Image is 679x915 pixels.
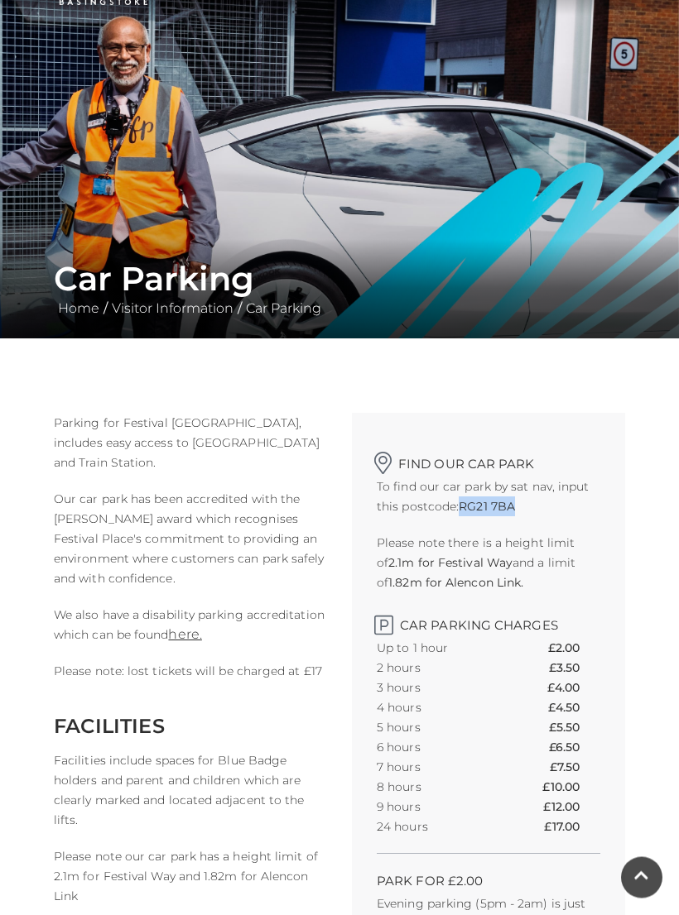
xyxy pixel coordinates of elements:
h2: PARK FOR £2.00 [377,874,600,889]
a: here. [168,627,201,643]
th: 5 hours [377,718,500,738]
a: Car Parking [242,301,325,317]
p: Please note our car park has a height limit of 2.1m for Festival Way and 1.82m for Alencon Link [54,847,327,907]
p: Facilities include spaces for Blue Badge holders and parent and children which are clearly marked... [54,751,327,831]
p: Please note: lost tickets will be charged at £17 [54,662,327,682]
th: 24 hours [377,817,500,837]
p: Please note there is a height limit of and a limit of [377,534,600,593]
th: 7 hours [377,758,500,778]
th: £4.00 [547,678,600,698]
th: Up to 1 hour [377,639,500,659]
th: £10.00 [542,778,600,798]
h2: Car Parking Charges [377,610,600,634]
th: 3 hours [377,678,500,698]
th: £2.00 [548,639,600,659]
a: Home [54,301,104,317]
p: Our car park has been accredited with the [PERSON_NAME] award which recognises Festival Place's c... [54,490,327,589]
span: Parking for Festival [GEOGRAPHIC_DATA], includes easy access to [GEOGRAPHIC_DATA] and Train Station. [54,416,320,471]
th: 4 hours [377,698,500,718]
a: Visitor Information [108,301,238,317]
strong: 1.82m for Alencon Link. [388,576,523,591]
p: To find our car park by sat nav, input this postcode: [377,477,600,517]
h2: FACILITIES [54,715,327,739]
th: £4.50 [548,698,600,718]
p: We also have a disability parking accreditation which can be found [54,606,327,645]
div: / / [41,260,638,319]
th: £3.50 [549,659,600,678]
th: £7.50 [550,758,600,778]
h1: Car Parking [54,260,625,299]
strong: RG21 7BA [459,500,515,515]
th: £6.50 [549,738,600,758]
th: £12.00 [543,798,600,817]
h2: Find our car park [377,447,600,472]
th: £17.00 [544,817,600,837]
strong: 2.1m for Festival Way [388,556,513,571]
th: 9 hours [377,798,500,817]
th: 6 hours [377,738,500,758]
th: 8 hours [377,778,500,798]
th: 2 hours [377,659,500,678]
th: £5.50 [549,718,600,738]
